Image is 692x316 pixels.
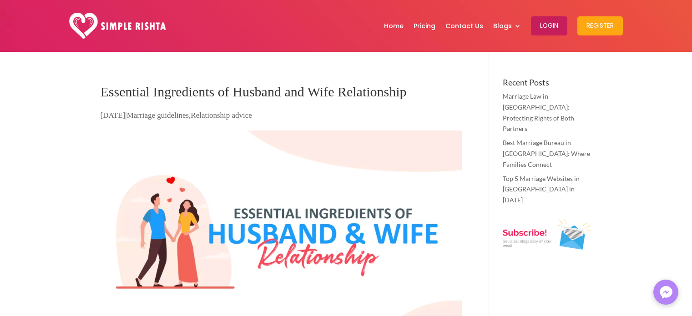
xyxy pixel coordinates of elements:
[657,283,675,301] img: Messenger
[503,78,591,91] h4: Recent Posts
[127,111,189,120] a: Marriage guidelines
[384,2,404,50] a: Home
[101,78,462,110] h1: Essential Ingredients of Husband and Wife Relationship
[445,2,483,50] a: Contact Us
[531,2,567,50] a: Login
[191,111,252,120] a: Relationship advice
[577,2,623,50] a: Register
[414,2,435,50] a: Pricing
[101,110,462,128] p: | ,
[101,111,126,120] span: [DATE]
[503,92,574,132] a: Marriage Law in [GEOGRAPHIC_DATA]: Protecting Rights of Both Partners
[577,16,623,35] button: Register
[503,175,580,204] a: Top 5 Marriage Websites in [GEOGRAPHIC_DATA] in [DATE]
[531,16,567,35] button: Login
[503,139,590,168] a: Best Marriage Bureau in [GEOGRAPHIC_DATA]: Where Families Connect
[493,2,521,50] a: Blogs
